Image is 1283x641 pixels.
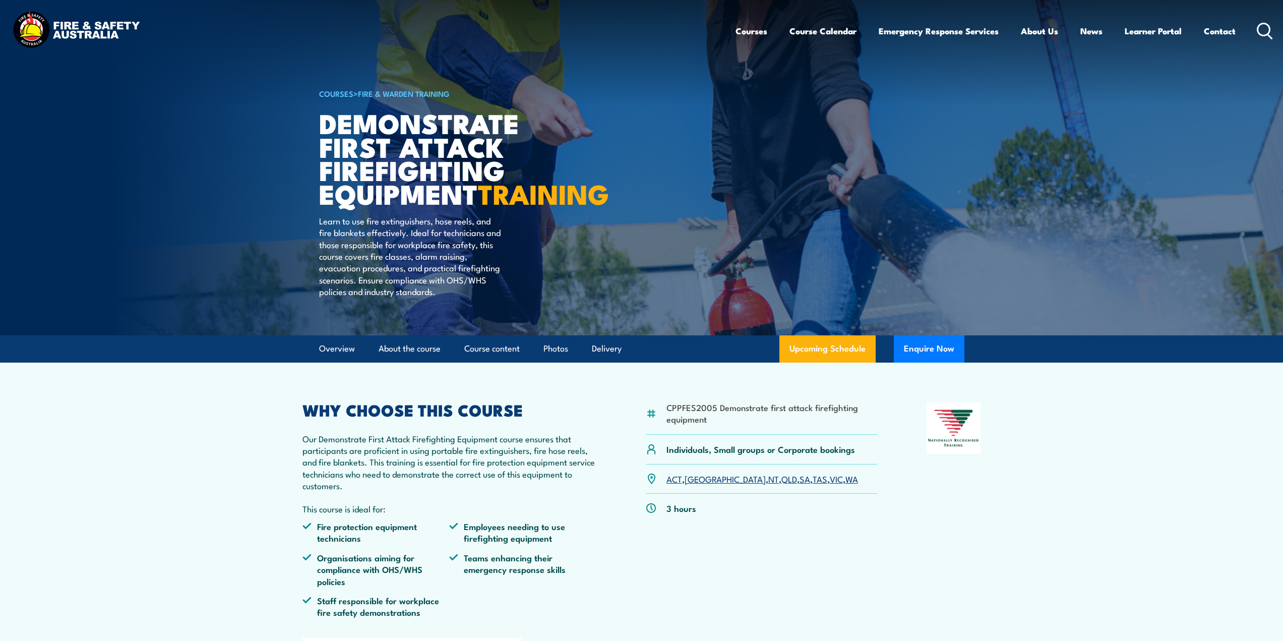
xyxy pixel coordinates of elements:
[302,402,597,417] h2: WHY CHOOSE THIS COURSE
[666,473,682,485] a: ACT
[800,473,810,485] a: SA
[813,473,827,485] a: TAS
[319,215,503,298] p: Learn to use fire extinguishers, hose reels, and fire blankets effectively. Ideal for technicians...
[302,595,450,618] li: Staff responsible for workplace fire safety demonstrations
[666,502,696,514] p: 3 hours
[666,443,855,455] p: Individuals, Small groups or Corporate bookings
[302,552,450,587] li: Organisations aiming for compliance with OHS/WHS policies
[449,520,596,544] li: Employees needing to use firefighting equipment
[927,402,981,454] img: Nationally Recognised Training logo.
[592,335,622,362] a: Delivery
[464,335,520,362] a: Course content
[358,88,450,99] a: Fire & Warden Training
[685,473,766,485] a: [GEOGRAPHIC_DATA]
[1125,18,1182,44] a: Learner Portal
[478,172,609,214] strong: TRAINING
[845,473,858,485] a: WA
[319,335,355,362] a: Overview
[319,111,568,205] h1: Demonstrate First Attack Firefighting Equipment
[319,87,568,99] h6: >
[666,401,878,425] li: CPPFES2005 Demonstrate first attack firefighting equipment
[768,473,779,485] a: NT
[789,18,857,44] a: Course Calendar
[1080,18,1103,44] a: News
[379,335,441,362] a: About the course
[302,520,450,544] li: Fire protection equipment technicians
[779,335,876,363] a: Upcoming Schedule
[543,335,568,362] a: Photos
[302,503,597,514] p: This course is ideal for:
[1021,18,1058,44] a: About Us
[319,88,353,99] a: COURSES
[781,473,797,485] a: QLD
[1204,18,1236,44] a: Contact
[879,18,999,44] a: Emergency Response Services
[830,473,843,485] a: VIC
[302,433,597,492] p: Our Demonstrate First Attack Firefighting Equipment course ensures that participants are proficie...
[449,552,596,587] li: Teams enhancing their emergency response skills
[736,18,767,44] a: Courses
[666,473,858,485] p: , , , , , , ,
[894,335,964,363] button: Enquire Now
